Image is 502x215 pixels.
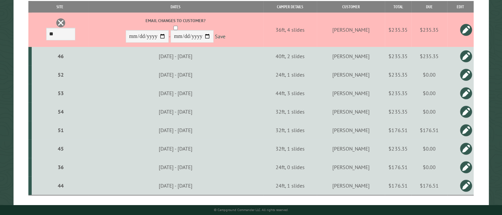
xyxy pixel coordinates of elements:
[89,182,262,189] div: [DATE] - [DATE]
[263,121,317,139] td: 32ft, 1 slides
[34,71,87,78] div: 52
[411,47,447,65] td: $235.35
[32,1,88,13] th: Site
[385,1,411,13] th: Total
[34,145,87,152] div: 45
[263,1,317,13] th: Camper Details
[263,65,317,84] td: 24ft, 1 slides
[317,84,385,102] td: [PERSON_NAME]
[34,108,87,115] div: 54
[385,47,411,65] td: $235.35
[263,13,317,47] td: 36ft, 4 slides
[263,176,317,195] td: 24ft, 1 slides
[317,1,385,13] th: Customer
[317,102,385,121] td: [PERSON_NAME]
[317,13,385,47] td: [PERSON_NAME]
[317,47,385,65] td: [PERSON_NAME]
[215,33,225,40] a: Save
[385,121,411,139] td: $176.51
[385,84,411,102] td: $235.35
[411,176,447,195] td: $176.51
[34,182,87,189] div: 44
[89,90,262,96] div: [DATE] - [DATE]
[317,65,385,84] td: [PERSON_NAME]
[385,158,411,176] td: $176.51
[385,102,411,121] td: $235.35
[89,53,262,59] div: [DATE] - [DATE]
[385,139,411,158] td: $235.35
[34,53,87,59] div: 46
[317,139,385,158] td: [PERSON_NAME]
[263,84,317,102] td: 44ft, 3 slides
[88,1,263,13] th: Dates
[34,164,87,170] div: 36
[411,121,447,139] td: $176.51
[89,127,262,133] div: [DATE] - [DATE]
[34,90,87,96] div: 53
[89,145,262,152] div: [DATE] - [DATE]
[89,18,262,44] div: -
[411,139,447,158] td: $0.00
[34,127,87,133] div: 51
[411,84,447,102] td: $0.00
[89,71,262,78] div: [DATE] - [DATE]
[263,139,317,158] td: 32ft, 1 slides
[385,65,411,84] td: $235.35
[317,176,385,195] td: [PERSON_NAME]
[385,176,411,195] td: $176.51
[411,158,447,176] td: $0.00
[385,13,411,47] td: $235.35
[411,102,447,121] td: $0.00
[263,102,317,121] td: 32ft, 1 slides
[89,108,262,115] div: [DATE] - [DATE]
[89,164,262,170] div: [DATE] - [DATE]
[89,18,262,24] label: Email changes to customer?
[411,65,447,84] td: $0.00
[411,13,447,47] td: $235.35
[317,158,385,176] td: [PERSON_NAME]
[214,208,288,212] small: © Campground Commander LLC. All rights reserved.
[411,1,447,13] th: Due
[263,47,317,65] td: 40ft, 2 slides
[317,121,385,139] td: [PERSON_NAME]
[447,1,474,13] th: Edit
[56,18,66,28] a: Delete this reservation
[263,158,317,176] td: 24ft, 0 slides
